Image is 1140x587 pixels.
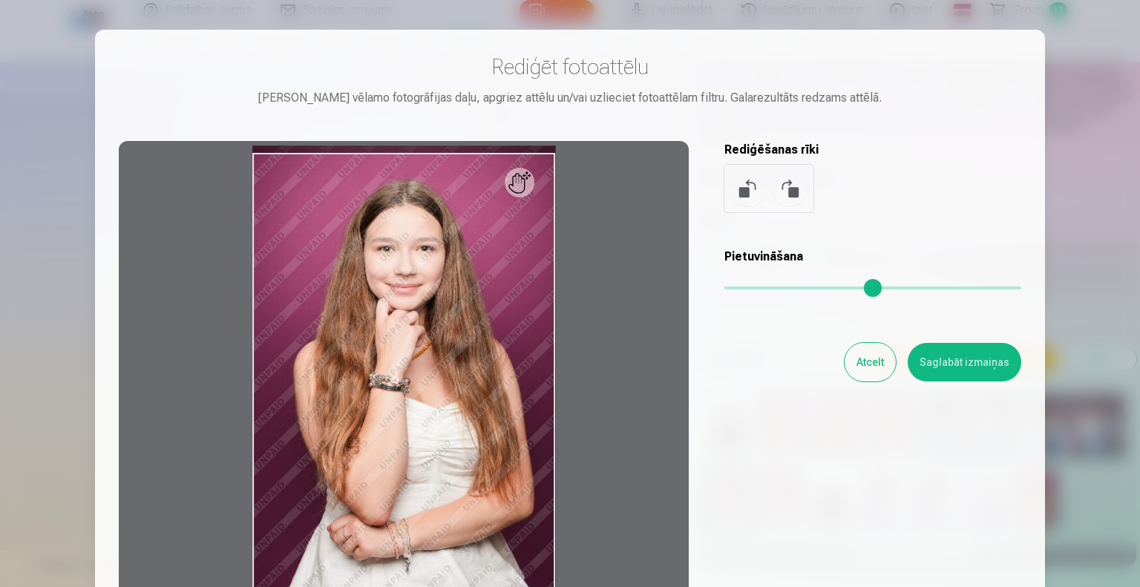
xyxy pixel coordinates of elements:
[908,343,1021,381] button: Saglabāt izmaiņas
[845,343,896,381] button: Atcelt
[724,248,1021,266] h5: Pietuvināšana
[119,89,1021,107] div: [PERSON_NAME] vēlamo fotogrāfijas daļu, apgriez attēlu un/vai uzlieciet fotoattēlam filtru. Galar...
[724,141,1021,159] h5: Rediģēšanas rīki
[119,53,1021,80] h3: Rediģēt fotoattēlu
